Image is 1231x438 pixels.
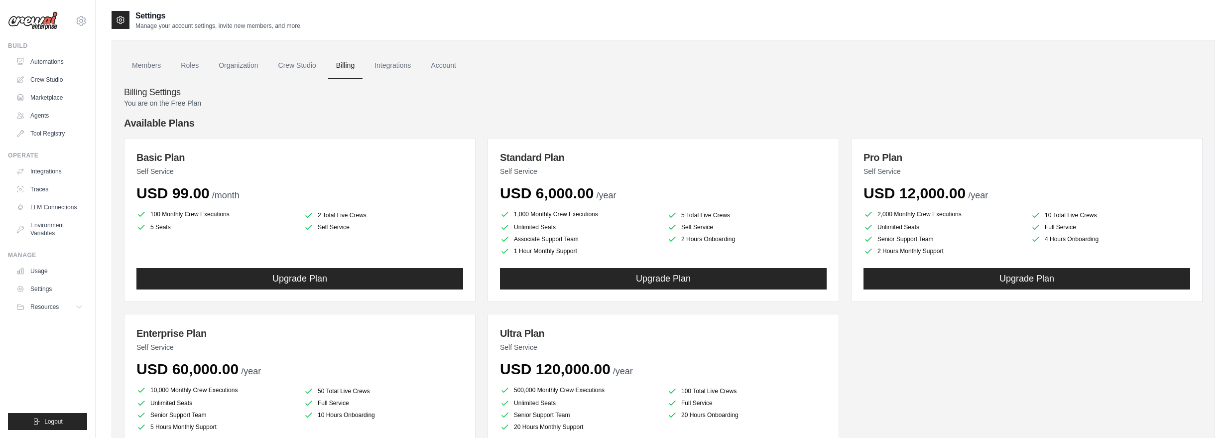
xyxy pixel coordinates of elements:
img: Logo [8,11,58,30]
a: Settings [12,281,87,297]
li: 2 Total Live Crews [304,210,463,220]
li: 10 Hours Onboarding [304,410,463,420]
a: Integrations [367,52,419,79]
button: Logout [8,413,87,430]
li: 100 Total Live Crews [667,386,827,396]
h3: Basic Plan [136,150,463,164]
li: 5 Seats [136,222,296,232]
span: USD 60,000.00 [136,361,239,377]
span: USD 6,000.00 [500,185,594,201]
span: /month [212,190,240,200]
a: Organization [211,52,266,79]
button: Upgrade Plan [863,268,1190,290]
span: USD 120,000.00 [500,361,611,377]
a: Tool Registry [12,126,87,142]
li: 500,000 Monthly Crew Executions [500,384,659,396]
p: Self Service [136,166,463,176]
div: Manage [8,251,87,259]
p: Self Service [500,342,827,352]
a: LLM Connections [12,199,87,215]
li: 5 Total Live Crews [667,210,827,220]
li: 2 Hours Monthly Support [863,246,1023,256]
li: Full Service [304,398,463,408]
li: Full Service [667,398,827,408]
li: 4 Hours Onboarding [1031,234,1190,244]
li: 10,000 Monthly Crew Executions [136,384,296,396]
li: 5 Hours Monthly Support [136,422,296,432]
span: USD 12,000.00 [863,185,966,201]
li: 2 Hours Onboarding [667,234,827,244]
div: Operate [8,151,87,159]
li: Unlimited Seats [863,222,1023,232]
a: Crew Studio [270,52,324,79]
li: Full Service [1031,222,1190,232]
span: /year [596,190,616,200]
li: Unlimited Seats [136,398,296,408]
li: 10 Total Live Crews [1031,210,1190,220]
a: Billing [328,52,363,79]
li: Unlimited Seats [500,222,659,232]
span: Logout [44,418,63,426]
h3: Ultra Plan [500,326,827,340]
li: 50 Total Live Crews [304,386,463,396]
a: Members [124,52,169,79]
p: You are on the Free Plan [124,98,1203,108]
p: Self Service [136,342,463,352]
li: Senior Support Team [500,410,659,420]
div: Build [8,42,87,50]
a: Marketplace [12,90,87,106]
p: Self Service [500,166,827,176]
a: Integrations [12,163,87,179]
span: /year [241,366,261,376]
li: Self Service [304,222,463,232]
li: 20 Hours Onboarding [667,410,827,420]
a: Roles [173,52,207,79]
h3: Pro Plan [863,150,1190,164]
a: Crew Studio [12,72,87,88]
h3: Enterprise Plan [136,326,463,340]
p: Manage your account settings, invite new members, and more. [135,22,302,30]
li: 2,000 Monthly Crew Executions [863,208,1023,220]
h4: Billing Settings [124,87,1203,98]
a: Automations [12,54,87,70]
li: Associate Support Team [500,234,659,244]
li: 100 Monthly Crew Executions [136,208,296,220]
a: Account [423,52,464,79]
p: Self Service [863,166,1190,176]
a: Usage [12,263,87,279]
a: Environment Variables [12,217,87,241]
li: 1 Hour Monthly Support [500,246,659,256]
li: Senior Support Team [136,410,296,420]
a: Agents [12,108,87,124]
button: Upgrade Plan [136,268,463,290]
span: /year [613,366,633,376]
li: 20 Hours Monthly Support [500,422,659,432]
li: Senior Support Team [863,234,1023,244]
li: Self Service [667,222,827,232]
span: USD 99.00 [136,185,210,201]
li: Unlimited Seats [500,398,659,408]
h4: Available Plans [124,116,1203,130]
h3: Standard Plan [500,150,827,164]
button: Resources [12,299,87,315]
li: 1,000 Monthly Crew Executions [500,208,659,220]
span: /year [968,190,988,200]
h2: Settings [135,10,302,22]
span: Resources [30,303,59,311]
button: Upgrade Plan [500,268,827,290]
a: Traces [12,181,87,197]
